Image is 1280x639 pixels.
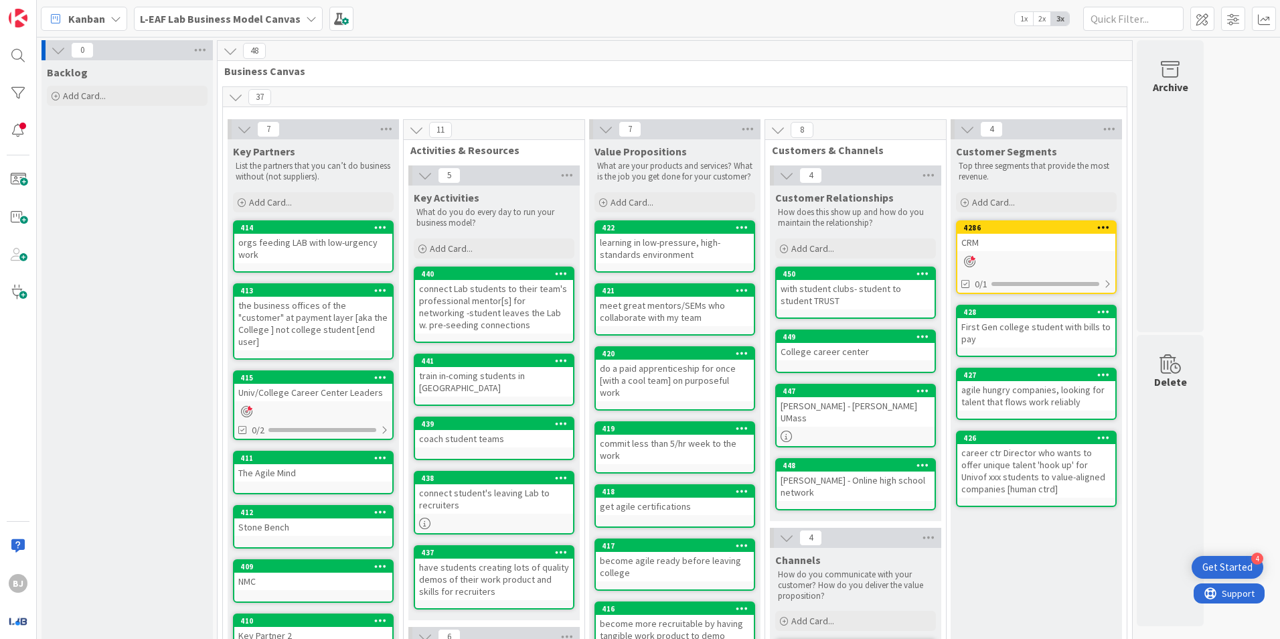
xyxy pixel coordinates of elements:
[957,444,1115,498] div: career ctr Director who wants to offer unique talent 'hook up' for Univof xxx students to value-a...
[414,267,574,343] a: 440connect Lab students to their team's professional mentor[s] for networking -student leaves the...
[777,397,935,427] div: [PERSON_NAME] - [PERSON_NAME] UMass
[415,547,573,600] div: 437have students creating lots of quality demos of their work product and skills for recruiters
[775,267,936,319] a: 450with student clubs- student to student TRUST
[783,386,935,396] div: 447
[1251,553,1263,565] div: 4
[410,143,568,157] span: Activities & Resources
[596,348,754,360] div: 420
[596,234,754,263] div: learning in low-pressure, high-standards environment
[233,145,295,158] span: Key Partners
[957,381,1115,411] div: agile hungry companies, looking for talent that flows work reliably
[980,121,1003,137] span: 4
[233,505,394,549] a: 412Stone Bench
[415,418,573,430] div: 439
[415,547,573,559] div: 437
[240,373,392,382] div: 415
[415,355,573,367] div: 441
[783,461,935,470] div: 448
[596,285,754,326] div: 421meet great mentors/SEMs who collaborate with my team
[594,220,755,273] a: 422learning in low-pressure, high-standards environment
[438,167,461,184] span: 5
[594,145,687,158] span: Value Propositions
[772,143,929,157] span: Customers & Channels
[619,121,641,137] span: 7
[791,615,834,627] span: Add Card...
[9,9,27,27] img: Visit kanbanzone.com
[429,122,452,138] span: 11
[249,196,292,208] span: Add Card...
[602,349,754,358] div: 420
[594,539,755,591] a: 417become agile ready before leaving college
[414,191,479,204] span: Key Activities
[594,484,755,528] a: 418get agile certifications
[777,385,935,427] div: 447[PERSON_NAME] - [PERSON_NAME] UMass
[233,283,394,360] a: 413the business offices of the "customer" at payment layer [aka the College ] not college student...
[240,562,392,571] div: 409
[1202,561,1253,574] div: Get Started
[234,506,392,536] div: 412Stone Bench
[956,145,1057,158] span: Customer Segments
[1015,12,1033,25] span: 1x
[957,222,1115,234] div: 4286
[791,122,813,138] span: 8
[594,346,755,411] a: 420do a paid apprenticeship for once [with a cool team] on purposeful work
[234,285,392,297] div: 413
[963,433,1115,443] div: 426
[71,42,94,58] span: 0
[234,384,392,401] div: Univ/College Career Center Leaders
[596,486,754,515] div: 418get agile certifications
[234,573,392,590] div: NMC
[415,559,573,600] div: have students creating lots of quality demos of their work product and skills for recruiters
[596,603,754,615] div: 416
[783,332,935,342] div: 449
[9,612,27,630] img: avatar
[234,372,392,384] div: 415
[972,196,1015,208] span: Add Card...
[234,561,392,573] div: 409
[957,306,1115,318] div: 428
[415,418,573,447] div: 439coach student teams
[421,419,573,429] div: 439
[233,451,394,494] a: 411The Agile Mind
[775,384,936,447] a: 447[PERSON_NAME] - [PERSON_NAME] UMass
[777,343,935,360] div: College career center
[956,305,1117,357] a: 428First Gen college student with bills to pay
[248,89,271,105] span: 37
[957,369,1115,381] div: 427
[957,306,1115,348] div: 428First Gen college student with bills to pay
[1153,79,1188,95] div: Archive
[963,370,1115,380] div: 427
[28,2,61,18] span: Support
[421,269,573,279] div: 440
[957,222,1115,251] div: 4286CRM
[597,161,752,183] p: What are your products and services? What is the job you get done for your customer?
[594,421,755,474] a: 419commit less than 5/hr week to the work
[240,453,392,463] div: 411
[777,268,935,309] div: 450with student clubs- student to student TRUST
[234,222,392,263] div: 414orgs feeding LAB with low-urgency work
[1154,374,1187,390] div: Delete
[596,285,754,297] div: 421
[777,385,935,397] div: 447
[611,196,653,208] span: Add Card...
[799,167,822,184] span: 4
[415,484,573,514] div: connect student's leaving Lab to recruiters
[596,486,754,498] div: 418
[414,417,574,460] a: 439coach student teams
[140,12,301,25] b: L-EAF Lab Business Model Canvas
[415,355,573,397] div: 441train in-coming students in [GEOGRAPHIC_DATA]
[596,498,754,515] div: get agile certifications
[415,367,573,397] div: train in-coming students in [GEOGRAPHIC_DATA]
[236,161,391,183] p: List the partners that you can’t do business without (not suppliers).
[777,472,935,501] div: [PERSON_NAME] - Online high school network
[775,553,821,567] span: Channels
[421,356,573,366] div: 441
[596,423,754,435] div: 419
[415,472,573,514] div: 438connect student's leaving Lab to recruiters
[240,223,392,232] div: 414
[596,552,754,581] div: become agile ready before leaving college
[956,368,1117,420] a: 427agile hungry companies, looking for talent that flows work reliably
[415,430,573,447] div: coach student teams
[240,616,392,626] div: 410
[234,452,392,464] div: 411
